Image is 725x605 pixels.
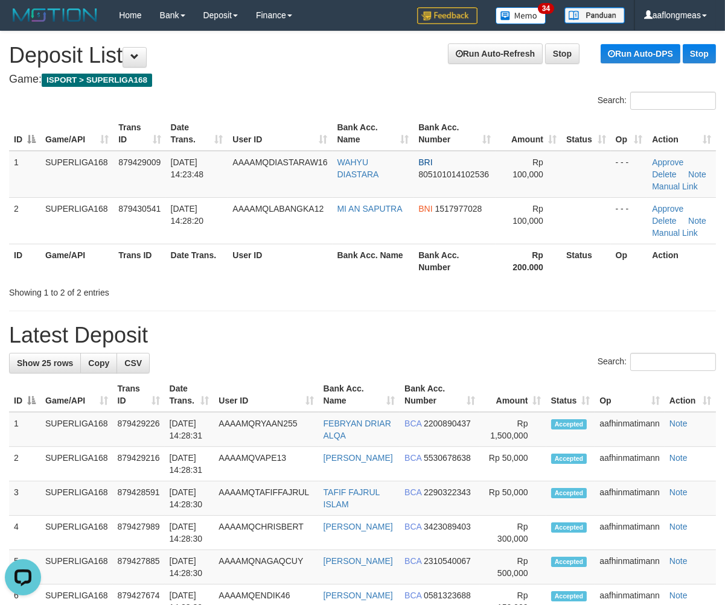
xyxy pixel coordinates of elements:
td: 879427989 [113,516,165,550]
a: Manual Link [652,182,698,191]
th: Rp 200.000 [496,244,561,278]
td: 1 [9,151,40,198]
th: Date Trans.: activate to sort column ascending [166,116,228,151]
h4: Game: [9,74,716,86]
span: Copy [88,358,109,368]
th: Op: activate to sort column ascending [611,116,648,151]
span: Accepted [551,419,587,429]
th: Bank Acc. Name [333,244,414,278]
th: Bank Acc. Number: activate to sort column ascending [414,116,496,151]
th: Bank Acc. Name: activate to sort column ascending [333,116,414,151]
a: Run Auto-DPS [601,44,680,63]
td: 1 [9,412,40,447]
a: WAHYU DIASTARA [337,157,379,179]
td: [DATE] 14:28:30 [165,516,214,550]
h1: Deposit List [9,43,716,68]
th: ID: activate to sort column descending [9,378,40,412]
td: [DATE] 14:28:31 [165,447,214,481]
span: Show 25 rows [17,358,73,368]
a: Stop [545,43,580,64]
th: ID [9,244,40,278]
th: Bank Acc. Name: activate to sort column ascending [319,378,400,412]
td: 879429226 [113,412,165,447]
span: Accepted [551,522,587,533]
button: Open LiveChat chat widget [5,5,41,41]
th: Action: activate to sort column ascending [647,116,716,151]
span: 34 [538,3,554,14]
a: [PERSON_NAME] [324,591,393,600]
td: Rp 50,000 [480,481,546,516]
span: BCA [404,419,421,428]
span: Copy 805101014102536 to clipboard [418,169,489,179]
td: AAAAMQRYAAN255 [214,412,318,447]
th: Trans ID: activate to sort column ascending [113,116,165,151]
td: [DATE] 14:28:30 [165,481,214,516]
a: Manual Link [652,228,698,238]
span: Copy 2290322343 to clipboard [424,487,471,497]
span: [DATE] 14:23:48 [171,157,204,179]
span: BNI [418,204,432,214]
th: Status [561,244,611,278]
span: AAAAMQLABANGKA12 [232,204,324,214]
td: aafhinmatimann [595,481,665,516]
th: Bank Acc. Number [414,244,496,278]
input: Search: [630,92,716,110]
td: AAAAMQCHRISBERT [214,516,318,550]
td: SUPERLIGA168 [40,412,113,447]
a: MI AN SAPUTRA [337,204,403,214]
span: BCA [404,453,421,463]
img: panduan.png [564,7,625,24]
td: aafhinmatimann [595,412,665,447]
td: AAAAMQNAGAQCUY [214,550,318,584]
span: Accepted [551,591,587,601]
th: Action: activate to sort column ascending [665,378,716,412]
a: [PERSON_NAME] [324,522,393,531]
a: TAFIF FAJRUL ISLAM [324,487,380,509]
td: SUPERLIGA168 [40,550,113,584]
a: [PERSON_NAME] [324,453,393,463]
a: FEBRYAN DRIAR ALQA [324,419,391,440]
td: 3 [9,481,40,516]
span: ISPORT > SUPERLIGA168 [42,74,152,87]
span: BCA [404,487,421,497]
input: Search: [630,353,716,371]
td: - - - [611,151,648,198]
span: Copy 2310540067 to clipboard [424,556,471,566]
span: [DATE] 14:28:20 [171,204,204,226]
a: Note [669,419,688,428]
span: Accepted [551,557,587,567]
span: Accepted [551,488,587,498]
a: Note [669,522,688,531]
th: User ID: activate to sort column ascending [228,116,332,151]
span: 879429009 [118,157,161,167]
span: Copy 5530678638 to clipboard [424,453,471,463]
td: AAAAMQVAPE13 [214,447,318,481]
th: Date Trans. [166,244,228,278]
td: Rp 1,500,000 [480,412,546,447]
span: Copy 1517977028 to clipboard [435,204,482,214]
td: 879429216 [113,447,165,481]
span: Rp 100,000 [513,157,543,179]
td: 2 [9,197,40,244]
td: 879428591 [113,481,165,516]
th: Game/API: activate to sort column ascending [40,116,113,151]
th: User ID [228,244,332,278]
td: aafhinmatimann [595,516,665,550]
img: MOTION_logo.png [9,6,101,24]
div: Showing 1 to 2 of 2 entries [9,282,293,299]
td: 879427885 [113,550,165,584]
img: Button%20Memo.svg [496,7,546,24]
td: 4 [9,516,40,550]
span: BCA [404,556,421,566]
label: Search: [598,353,716,371]
span: AAAAMQDIASTARAW16 [232,157,327,167]
a: Copy [80,353,117,373]
span: CSV [124,358,142,368]
td: SUPERLIGA168 [40,197,113,244]
a: Show 25 rows [9,353,81,373]
span: Copy 2200890437 to clipboard [424,419,471,428]
th: Trans ID [113,244,165,278]
label: Search: [598,92,716,110]
td: SUPERLIGA168 [40,516,113,550]
a: CSV [117,353,150,373]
